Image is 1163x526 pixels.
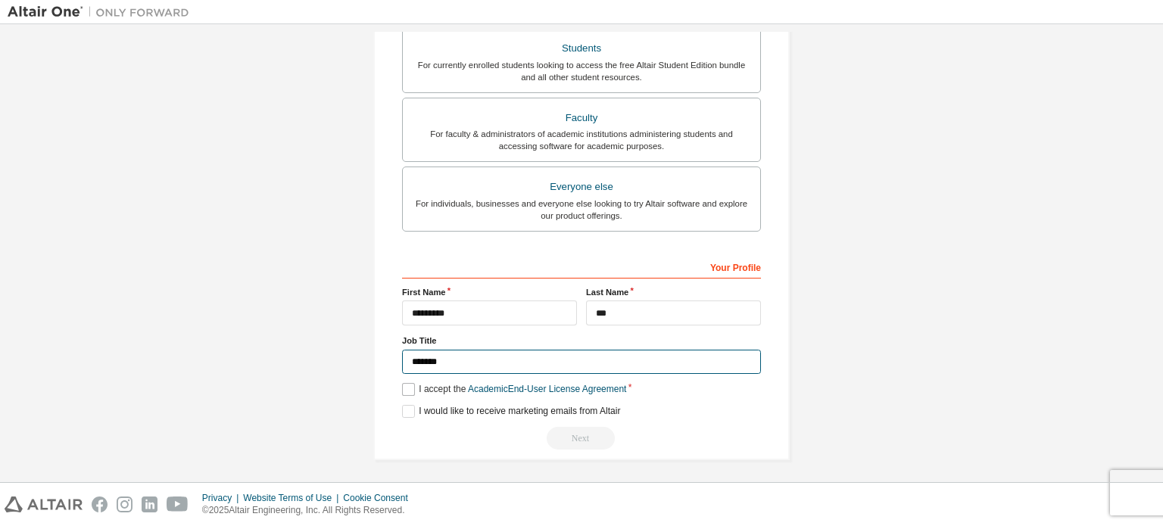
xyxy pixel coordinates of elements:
[402,427,761,450] div: Read and acccept EULA to continue
[402,254,761,279] div: Your Profile
[202,504,417,517] p: © 2025 Altair Engineering, Inc. All Rights Reserved.
[343,492,416,504] div: Cookie Consent
[412,59,751,83] div: For currently enrolled students looking to access the free Altair Student Edition bundle and all ...
[92,496,108,512] img: facebook.svg
[5,496,83,512] img: altair_logo.svg
[412,198,751,222] div: For individuals, businesses and everyone else looking to try Altair software and explore our prod...
[243,492,343,504] div: Website Terms of Use
[142,496,157,512] img: linkedin.svg
[117,496,133,512] img: instagram.svg
[202,492,243,504] div: Privacy
[586,286,761,298] label: Last Name
[412,176,751,198] div: Everyone else
[402,335,761,347] label: Job Title
[402,383,626,396] label: I accept the
[412,107,751,129] div: Faculty
[412,38,751,59] div: Students
[468,384,626,394] a: Academic End-User License Agreement
[412,128,751,152] div: For faculty & administrators of academic institutions administering students and accessing softwa...
[8,5,197,20] img: Altair One
[167,496,189,512] img: youtube.svg
[402,286,577,298] label: First Name
[402,405,620,418] label: I would like to receive marketing emails from Altair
